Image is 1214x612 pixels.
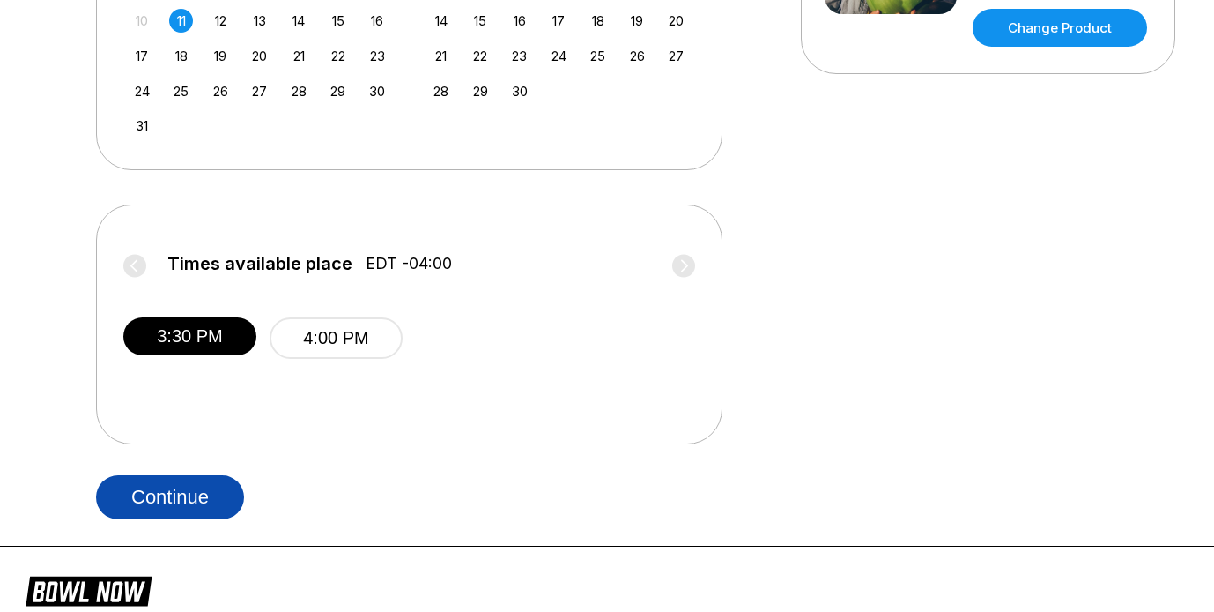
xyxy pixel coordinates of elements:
[326,9,350,33] div: Choose Friday, August 15th, 2025
[130,114,154,138] div: Choose Sunday, August 31st, 2025
[366,9,389,33] div: Choose Saturday, August 16th, 2025
[287,44,311,68] div: Choose Thursday, August 21st, 2025
[626,9,649,33] div: Choose Friday, September 19th, 2025
[123,317,256,355] button: 3:30 PM
[469,79,492,103] div: Choose Monday, September 29th, 2025
[664,9,688,33] div: Choose Saturday, September 20th, 2025
[326,44,350,68] div: Choose Friday, August 22nd, 2025
[547,9,571,33] div: Choose Wednesday, September 17th, 2025
[366,44,389,68] div: Choose Saturday, August 23rd, 2025
[96,475,244,519] button: Continue
[287,9,311,33] div: Choose Thursday, August 14th, 2025
[130,79,154,103] div: Choose Sunday, August 24th, 2025
[326,79,350,103] div: Choose Friday, August 29th, 2025
[287,79,311,103] div: Choose Thursday, August 28th, 2025
[429,9,453,33] div: Choose Sunday, September 14th, 2025
[169,44,193,68] div: Choose Monday, August 18th, 2025
[507,79,531,103] div: Choose Tuesday, September 30th, 2025
[586,44,610,68] div: Choose Thursday, September 25th, 2025
[664,44,688,68] div: Choose Saturday, September 27th, 2025
[209,9,233,33] div: Choose Tuesday, August 12th, 2025
[167,254,352,273] span: Times available place
[469,9,492,33] div: Choose Monday, September 15th, 2025
[429,44,453,68] div: Choose Sunday, September 21st, 2025
[248,44,271,68] div: Choose Wednesday, August 20th, 2025
[507,44,531,68] div: Choose Tuesday, September 23rd, 2025
[429,79,453,103] div: Choose Sunday, September 28th, 2025
[270,317,403,359] button: 4:00 PM
[547,44,571,68] div: Choose Wednesday, September 24th, 2025
[469,44,492,68] div: Choose Monday, September 22nd, 2025
[130,9,154,33] div: Not available Sunday, August 10th, 2025
[169,9,193,33] div: Choose Monday, August 11th, 2025
[169,79,193,103] div: Choose Monday, August 25th, 2025
[209,44,233,68] div: Choose Tuesday, August 19th, 2025
[507,9,531,33] div: Choose Tuesday, September 16th, 2025
[248,9,271,33] div: Choose Wednesday, August 13th, 2025
[248,79,271,103] div: Choose Wednesday, August 27th, 2025
[130,44,154,68] div: Choose Sunday, August 17th, 2025
[973,9,1147,47] a: Change Product
[209,79,233,103] div: Choose Tuesday, August 26th, 2025
[586,9,610,33] div: Choose Thursday, September 18th, 2025
[366,79,389,103] div: Choose Saturday, August 30th, 2025
[626,44,649,68] div: Choose Friday, September 26th, 2025
[366,254,452,273] span: EDT -04:00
